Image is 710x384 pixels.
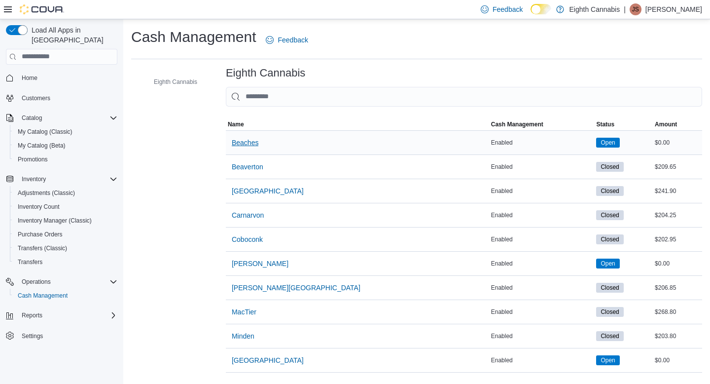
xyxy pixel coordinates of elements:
[10,255,121,269] button: Transfers
[18,329,117,342] span: Settings
[655,120,677,128] span: Amount
[489,354,595,366] div: Enabled
[10,228,121,241] button: Purchase Orders
[489,330,595,342] div: Enabled
[228,278,364,298] button: [PERSON_NAME][GEOGRAPHIC_DATA]
[18,92,117,104] span: Customers
[601,307,619,316] span: Closed
[18,189,75,197] span: Adjustments (Classic)
[14,290,117,302] span: Cash Management
[489,258,595,269] div: Enabled
[18,276,117,288] span: Operations
[489,209,595,221] div: Enabled
[232,138,258,148] span: Beaches
[601,162,619,171] span: Closed
[10,214,121,228] button: Inventory Manager (Classic)
[489,233,595,245] div: Enabled
[601,211,619,220] span: Closed
[14,242,71,254] a: Transfers (Classic)
[596,355,619,365] span: Open
[228,181,308,201] button: [GEOGRAPHIC_DATA]
[2,91,121,105] button: Customers
[596,138,619,148] span: Open
[489,282,595,294] div: Enabled
[22,114,42,122] span: Catalog
[531,4,551,14] input: Dark Mode
[226,87,702,107] input: This is a search bar. As you type, the results lower in the page will automatically filter.
[228,205,268,225] button: Carnarvon
[226,67,305,79] h3: Eighth Cannabis
[596,210,623,220] span: Closed
[232,307,256,317] span: MacTier
[601,259,615,268] span: Open
[140,76,201,88] button: Eighth Cannabis
[14,290,71,302] a: Cash Management
[228,120,244,128] span: Name
[2,328,121,343] button: Settings
[653,330,702,342] div: $203.80
[10,241,121,255] button: Transfers (Classic)
[601,138,615,147] span: Open
[232,234,263,244] span: Coboconk
[18,230,63,238] span: Purchase Orders
[14,154,117,165] span: Promotions
[653,161,702,173] div: $209.65
[489,185,595,197] div: Enabled
[22,278,51,286] span: Operations
[2,172,121,186] button: Inventory
[18,128,72,136] span: My Catalog (Classic)
[596,162,623,172] span: Closed
[18,72,117,84] span: Home
[18,72,41,84] a: Home
[18,173,50,185] button: Inventory
[10,125,121,139] button: My Catalog (Classic)
[22,311,42,319] span: Reports
[14,242,117,254] span: Transfers (Classic)
[630,3,641,15] div: Janae Smiley-Lewis
[10,200,121,214] button: Inventory Count
[18,155,48,163] span: Promotions
[14,215,96,227] a: Inventory Manager (Classic)
[18,258,42,266] span: Transfers
[18,309,46,321] button: Reports
[489,306,595,318] div: Enabled
[653,258,702,269] div: $0.00
[20,4,64,14] img: Cova
[10,153,121,166] button: Promotions
[18,276,55,288] button: Operations
[228,230,267,249] button: Coboconk
[2,71,121,85] button: Home
[228,302,260,322] button: MacTier
[10,139,121,153] button: My Catalog (Beta)
[653,306,702,318] div: $268.80
[232,162,263,172] span: Beaverton
[569,3,620,15] p: Eighth Cannabis
[653,354,702,366] div: $0.00
[22,332,43,340] span: Settings
[601,332,619,341] span: Closed
[6,67,117,369] nav: Complex example
[14,256,46,268] a: Transfers
[18,142,66,150] span: My Catalog (Beta)
[493,4,523,14] span: Feedback
[14,187,117,199] span: Adjustments (Classic)
[18,244,67,252] span: Transfers (Classic)
[18,92,54,104] a: Customers
[14,256,117,268] span: Transfers
[28,25,117,45] span: Load All Apps in [GEOGRAPHIC_DATA]
[18,112,46,124] button: Catalog
[596,283,623,293] span: Closed
[601,235,619,244] span: Closed
[624,3,626,15] p: |
[14,201,64,213] a: Inventory Count
[226,118,489,130] button: Name
[596,234,623,244] span: Closed
[18,292,68,300] span: Cash Management
[228,254,292,273] button: [PERSON_NAME]
[18,217,92,225] span: Inventory Manager (Classic)
[489,161,595,173] div: Enabled
[596,331,623,341] span: Closed
[653,118,702,130] button: Amount
[653,185,702,197] div: $241.90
